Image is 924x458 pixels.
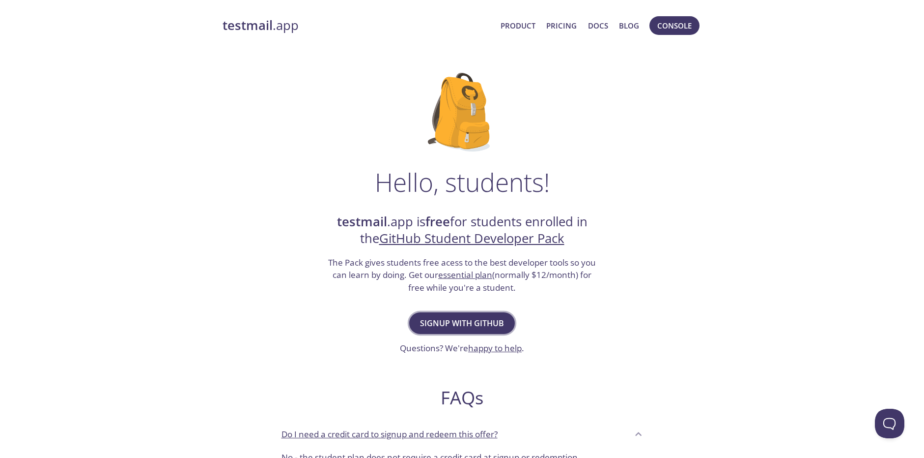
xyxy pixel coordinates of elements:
h2: FAQs [274,387,651,409]
a: testmail.app [223,17,493,34]
a: Docs [588,19,608,32]
span: Console [657,19,692,32]
h3: Questions? We're . [400,342,524,355]
a: happy to help [468,342,522,354]
strong: testmail [223,17,273,34]
strong: testmail [337,213,387,230]
button: Console [649,16,700,35]
a: essential plan [438,269,492,280]
h1: Hello, students! [375,167,550,197]
strong: free [425,213,450,230]
h2: .app is for students enrolled in the [327,214,597,247]
a: Pricing [546,19,577,32]
iframe: Help Scout Beacon - Open [875,409,904,438]
img: github-student-backpack.png [428,73,496,152]
a: Blog [619,19,639,32]
h3: The Pack gives students free acess to the best developer tools so you can learn by doing. Get our... [327,256,597,294]
p: Do I need a credit card to signup and redeem this offer? [281,428,498,441]
a: GitHub Student Developer Pack [379,230,564,247]
a: Product [501,19,535,32]
button: Signup with GitHub [409,312,515,334]
div: Do I need a credit card to signup and redeem this offer? [274,421,651,447]
span: Signup with GitHub [420,316,504,330]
